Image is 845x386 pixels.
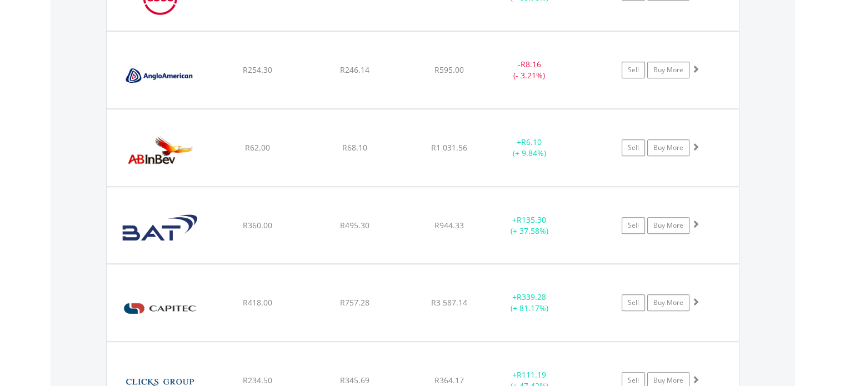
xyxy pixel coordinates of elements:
[488,137,572,159] div: + (+ 9.84%)
[431,297,467,308] span: R3 587.14
[521,137,542,147] span: R6.10
[622,294,645,311] a: Sell
[488,214,572,237] div: + (+ 37.58%)
[340,220,369,230] span: R495.30
[243,297,272,308] span: R418.00
[647,62,689,78] a: Buy More
[434,375,464,385] span: R364.17
[488,59,572,81] div: - (- 3.21%)
[517,292,546,302] span: R339.28
[622,217,645,234] a: Sell
[340,297,369,308] span: R757.28
[434,220,464,230] span: R944.33
[517,214,546,225] span: R135.30
[112,46,208,106] img: EQU.ZA.AGL.png
[112,201,208,260] img: EQU.ZA.BTI.png
[243,375,272,385] span: R234.50
[488,292,572,314] div: + (+ 81.17%)
[243,64,272,75] span: R254.30
[647,139,689,156] a: Buy More
[647,294,689,311] a: Buy More
[647,217,689,234] a: Buy More
[517,369,546,380] span: R111.19
[112,123,208,183] img: EQU.ZA.ANH.png
[622,139,645,156] a: Sell
[521,59,541,69] span: R8.16
[340,375,369,385] span: R345.69
[434,64,464,75] span: R595.00
[431,142,467,153] span: R1 031.56
[622,62,645,78] a: Sell
[112,278,208,338] img: EQU.ZA.CPI.png
[243,220,272,230] span: R360.00
[342,142,367,153] span: R68.10
[340,64,369,75] span: R246.14
[245,142,270,153] span: R62.00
